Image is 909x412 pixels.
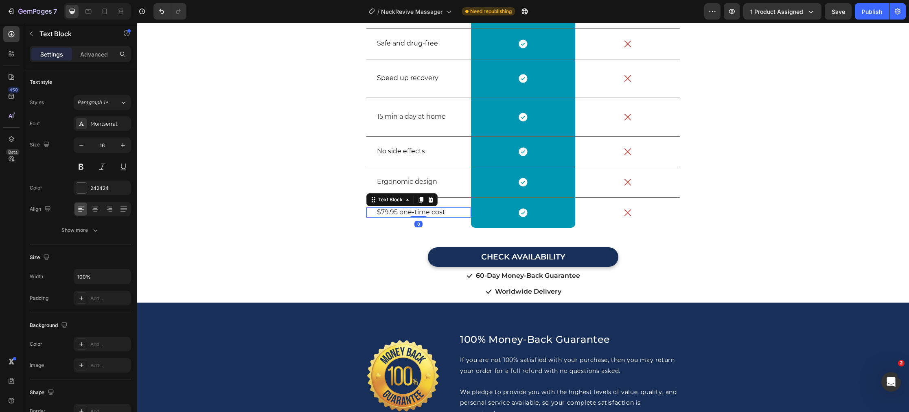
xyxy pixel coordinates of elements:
[240,185,323,194] p: $79.95 one-time cost
[240,90,323,98] p: 15 min a day at home
[832,8,845,15] span: Save
[40,50,63,59] p: Settings
[30,362,44,369] div: Image
[323,310,542,324] p: 100% Money-Back Guarantee
[377,7,379,16] span: /
[470,8,512,15] span: Need republishing
[90,185,129,192] div: 242424
[30,204,53,215] div: Align
[344,229,428,240] div: CHECK AVAILABILITY
[74,95,131,110] button: Paragraph 1*
[39,29,109,39] p: Text Block
[898,360,905,366] span: 2
[30,252,51,263] div: Size
[30,320,69,331] div: Background
[30,294,48,302] div: Padding
[3,3,61,20] button: 7
[240,155,323,163] p: Ergonomic design
[291,225,481,244] a: CHECK AVAILABILITY
[8,87,20,93] div: 450
[153,3,186,20] div: Undo/Redo
[339,248,443,258] p: 60-Day Money-Back Guarantee
[90,341,129,348] div: Add...
[240,124,323,133] p: No side effects
[750,7,803,16] span: 1 product assigned
[90,295,129,302] div: Add...
[30,120,40,127] div: Font
[381,7,442,16] span: NeckRevive Massager
[74,269,130,284] input: Auto
[30,78,52,86] div: Text style
[53,7,57,16] p: 7
[80,50,108,59] p: Advanced
[862,7,882,16] div: Publish
[30,184,42,192] div: Color
[90,120,129,128] div: Montserrat
[825,3,852,20] button: Save
[229,316,302,390] img: Alt Image
[881,372,901,392] iframe: Intercom live chat
[30,273,43,280] div: Width
[137,23,909,412] iframe: Design area
[30,140,51,150] div: Size
[323,366,540,395] span: We pledge to provide you with the highest levels of value, quality, and personal service availabl...
[277,198,285,205] div: 0
[855,3,889,20] button: Publish
[323,334,537,352] span: If you are not 100% satisfied with your purchase, then you may return your order for a full refun...
[61,226,99,234] div: Show more
[30,387,56,398] div: Shape
[77,99,108,106] span: Paragraph 1*
[30,99,44,106] div: Styles
[358,264,424,274] p: Worldwide Delivery
[30,223,131,238] button: Show more
[30,340,42,348] div: Color
[240,51,323,60] p: Speed up recovery
[743,3,821,20] button: 1 product assigned
[239,173,267,181] div: Text Block
[6,149,20,155] div: Beta
[90,362,129,369] div: Add...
